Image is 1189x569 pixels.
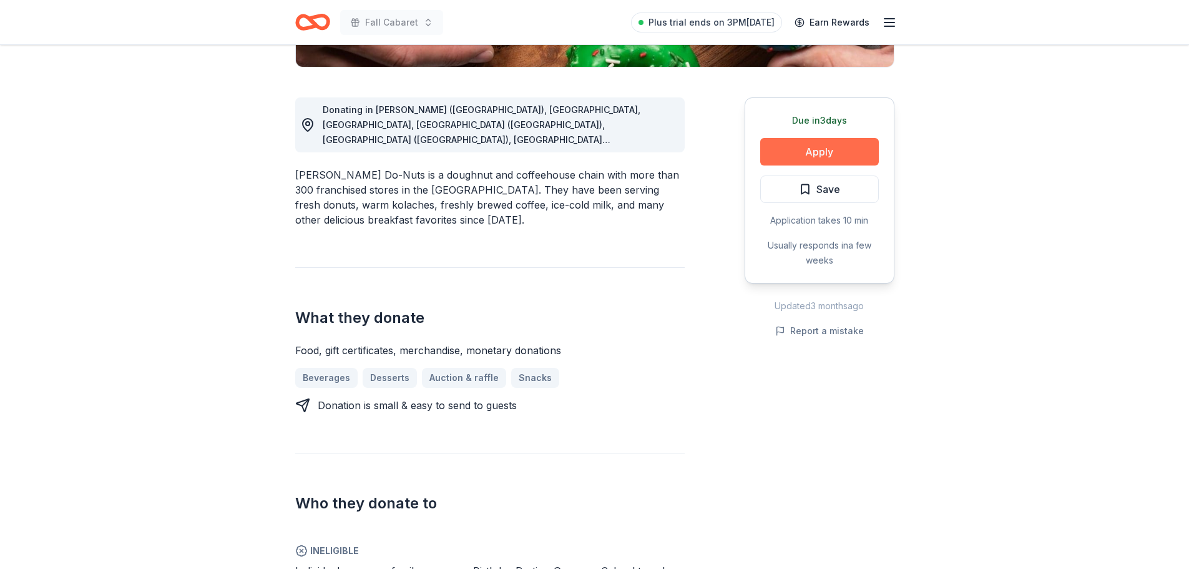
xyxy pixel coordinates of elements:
[295,368,358,388] a: Beverages
[363,368,417,388] a: Desserts
[295,308,685,328] h2: What they donate
[648,15,775,30] span: Plus trial ends on 3PM[DATE]
[511,368,559,388] a: Snacks
[295,167,685,227] div: [PERSON_NAME] Do-Nuts is a doughnut and coffeehouse chain with more than 300 franchised stores in...
[340,10,443,35] button: Fall Cabaret
[760,238,879,268] div: Usually responds in a few weeks
[631,12,782,32] a: Plus trial ends on 3PM[DATE]
[745,299,894,314] div: Updated 3 months ago
[422,368,506,388] a: Auction & raffle
[365,15,418,30] span: Fall Cabaret
[775,324,864,339] button: Report a mistake
[816,181,840,197] span: Save
[295,543,685,558] span: Ineligible
[760,176,879,203] button: Save
[760,138,879,166] button: Apply
[295,7,330,37] a: Home
[295,343,685,358] div: Food, gift certificates, merchandise, monetary donations
[323,104,640,205] span: Donating in [PERSON_NAME] ([GEOGRAPHIC_DATA]), [GEOGRAPHIC_DATA], [GEOGRAPHIC_DATA], [GEOGRAPHIC_...
[295,493,685,513] h2: Who they donate to
[787,11,877,34] a: Earn Rewards
[760,113,879,128] div: Due in 3 days
[318,398,517,413] div: Donation is small & easy to send to guests
[760,213,879,228] div: Application takes 10 min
